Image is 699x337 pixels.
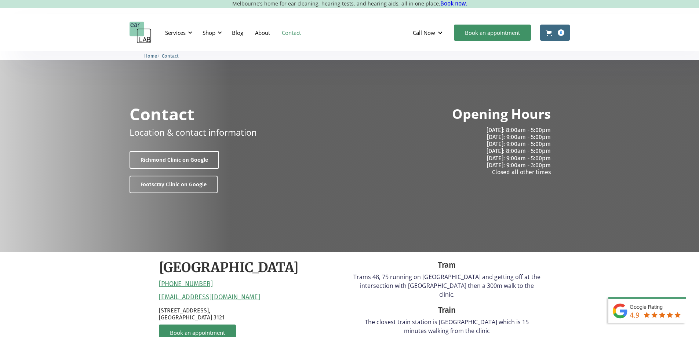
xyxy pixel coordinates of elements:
[130,22,152,44] a: home
[162,53,179,59] span: Contact
[144,53,157,59] span: Home
[356,127,551,176] p: [DATE]: 8:00am - 5:00pm [DATE]: 9:00am - 5:00pm [DATE]: 9:00am - 5:00pm [DATE]: 8:00am - 5:00pm [...
[144,52,162,60] li: 〉
[249,22,276,43] a: About
[159,293,260,301] a: [EMAIL_ADDRESS][DOMAIN_NAME]
[161,22,194,44] div: Services
[226,22,249,43] a: Blog
[159,307,346,321] p: [STREET_ADDRESS], [GEOGRAPHIC_DATA] 3121
[165,29,186,36] div: Services
[540,25,570,41] a: Open cart
[130,151,219,169] a: Richmond Clinic on Google
[130,106,194,122] h1: Contact
[353,318,540,335] p: The closest train station is [GEOGRAPHIC_DATA] which is 15 minutes walking from the clinic
[454,25,531,41] a: Book an appointment
[159,259,299,276] h2: [GEOGRAPHIC_DATA]
[353,259,540,271] div: Tram
[452,106,551,123] h2: Opening Hours
[276,22,307,43] a: Contact
[144,52,157,59] a: Home
[130,126,257,139] p: Location & contact information
[353,272,540,299] p: Trams 48, 75 running on [GEOGRAPHIC_DATA] and getting off at the intersection with [GEOGRAPHIC_DA...
[198,22,224,44] div: Shop
[413,29,435,36] div: Call Now
[159,280,213,288] a: [PHONE_NUMBER]
[558,29,564,36] div: 0
[130,176,218,193] a: Footscray Clinic on Google
[353,304,540,316] div: Train
[407,22,450,44] div: Call Now
[203,29,215,36] div: Shop
[162,52,179,59] a: Contact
